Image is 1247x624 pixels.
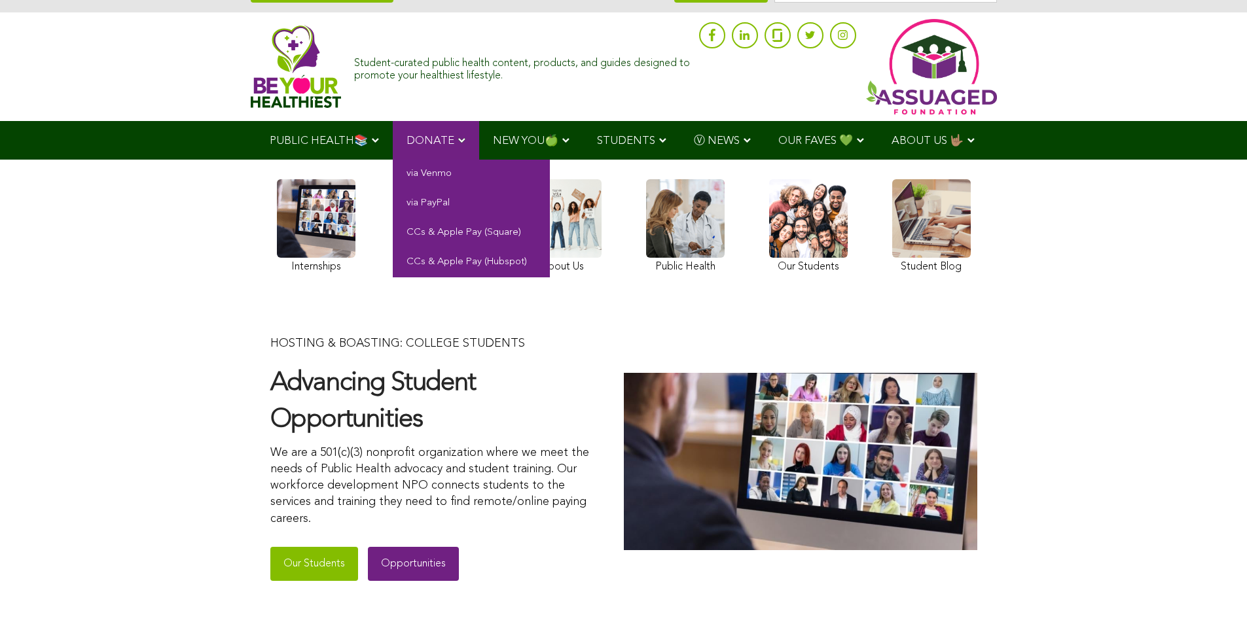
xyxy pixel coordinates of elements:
a: via Venmo [393,160,550,189]
iframe: Chat Widget [1182,561,1247,624]
img: assuaged-foundation-students-internship-501(c)(3)-non-profit-and-donor-support 9 [624,373,977,549]
strong: Advancing Student Opportunities [270,370,476,433]
span: OUR FAVES 💚 [778,135,853,147]
div: Navigation Menu [251,121,997,160]
a: CCs & Apple Pay (Hubspot) [393,248,550,277]
p: We are a 501(c)(3) nonprofit organization where we meet the needs of Public Health advocacy and s... [270,445,598,527]
span: PUBLIC HEALTH📚 [270,135,368,147]
img: Assuaged App [866,19,997,114]
span: DONATE [407,135,454,147]
span: STUDENTS [597,135,655,147]
a: Our Students [270,547,358,581]
a: CCs & Apple Pay (Square) [393,218,550,248]
a: Opportunities [368,547,459,581]
span: ABOUT US 🤟🏽 [892,135,964,147]
img: Assuaged [251,25,342,108]
img: glassdoor [772,29,782,42]
span: NEW YOU🍏 [493,135,558,147]
p: HOSTING & BOASTING: COLLEGE STUDENTS [270,336,598,352]
input: SUBSCRIBE [579,52,668,77]
a: via PayPal [393,189,550,218]
div: Student-curated public health content, products, and guides designed to promote your healthiest l... [354,51,692,82]
span: Ⓥ NEWS [694,135,740,147]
